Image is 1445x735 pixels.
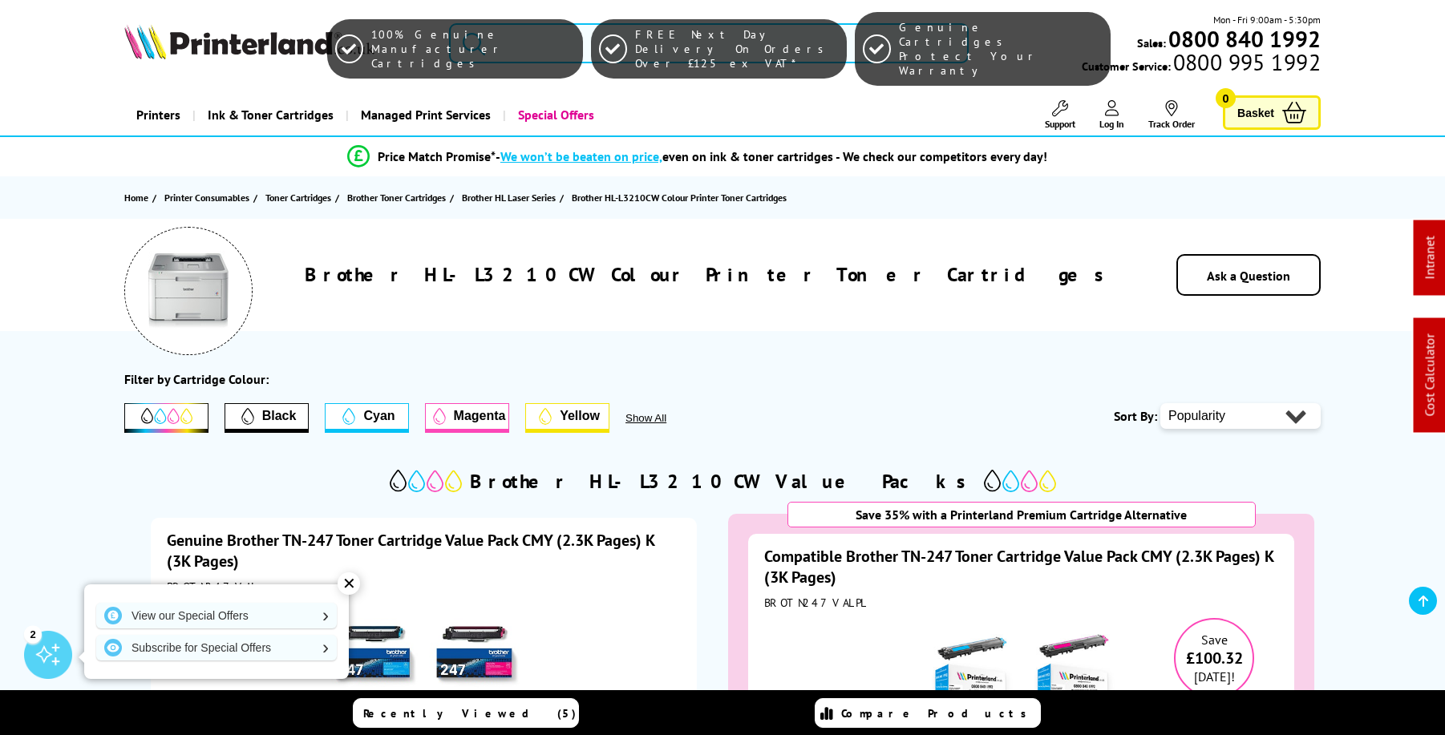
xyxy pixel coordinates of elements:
a: Subscribe for Special Offers [96,635,337,660]
button: Magenta [425,403,509,433]
span: 0 [1216,88,1236,108]
span: Black [262,409,297,423]
span: Yellow [560,409,600,423]
span: FREE Next Day Delivery On Orders Over £125 ex VAT* [635,27,838,71]
a: Ask a Question [1207,268,1290,284]
span: Log In [1099,118,1124,130]
span: Compare Products [841,706,1035,721]
span: Recently Viewed (5) [363,706,577,721]
span: We won’t be beaten on price, [500,148,662,164]
div: Save 35% with a Printerland Premium Cartridge Alternative [787,502,1257,527]
a: Managed Print Services [346,95,503,135]
a: Home [124,189,152,206]
a: Printer Consumables [164,189,253,206]
div: Filter by Cartridge Colour: [124,371,269,387]
span: Save [1201,632,1228,648]
a: Special Offers [503,95,606,135]
a: Track Order [1148,100,1195,130]
span: Basket [1237,102,1274,123]
span: 100% Genuine Manufacturer Cartridges [371,27,574,71]
a: Genuine Brother TN-247 Toner Cartridge Value Pack CMY (2.3K Pages) K (3K Pages) [167,530,654,571]
li: modal_Promise [89,143,1305,171]
a: Brother Toner Cartridges [347,189,450,206]
span: [DATE]! [1194,668,1235,685]
span: Printer Consumables [164,189,249,206]
span: Toner Cartridges [265,189,331,206]
a: Log In [1099,100,1124,130]
a: Support [1045,100,1075,130]
a: Intranet [1422,236,1438,280]
span: Cyan [363,409,395,423]
h1: Brother HL-L3210CW Colour Printer Toner Cartridges [305,262,1114,287]
a: Brother HL Laser Series [462,189,560,206]
a: Ink & Toner Cartridges [192,95,346,135]
a: Printers [124,95,192,135]
img: Brother HL-L3210CW Colour Printer Toner Cartridges [148,251,229,331]
span: Magenta [454,409,506,423]
span: Support [1045,118,1075,130]
span: Brother HL Laser Series [462,189,556,206]
span: Genuine Cartridges Protect Your Warranty [899,20,1102,78]
div: BROTN247VALPL [764,596,1278,610]
div: ✕ [338,572,360,595]
span: Ink & Toner Cartridges [208,95,334,135]
span: Price Match Promise* [378,148,496,164]
span: Brother HL-L3210CW Colour Printer Toner Cartridges [572,192,787,204]
div: BROTN247VAL [167,580,681,594]
a: View our Special Offers [96,603,337,628]
a: Basket 0 [1223,95,1321,130]
button: Yellow [525,403,609,433]
button: Show All [625,412,710,424]
a: Compatible Brother TN-247 Toner Cartridge Value Pack CMY (2.3K Pages) K (3K Pages) [764,546,1273,588]
span: Sort By: [1114,408,1157,424]
button: Filter by Black [225,403,309,433]
a: Toner Cartridges [265,189,335,206]
span: £100.32 [1176,648,1253,668]
a: Recently Viewed (5) [353,698,579,728]
a: Cost Calculator [1422,334,1438,417]
a: Compare Products [815,698,1041,728]
div: 2 [24,625,42,643]
div: - even on ink & toner cartridges - We check our competitors every day! [496,148,1047,164]
h2: Brother HL-L3210CW Value Packs [470,469,976,494]
span: Brother Toner Cartridges [347,189,446,206]
button: Cyan [325,403,409,433]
